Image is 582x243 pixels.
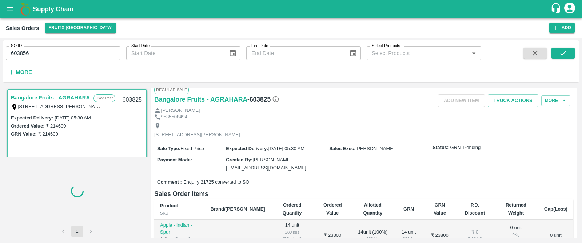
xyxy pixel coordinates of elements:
label: Ordered Value: [11,123,44,129]
button: page 1 [71,226,83,237]
span: Fixed Price [180,146,204,151]
label: Sales Exec : [329,146,355,151]
p: Apple - Indian - Spur [160,222,199,235]
div: 280 kgs (20kg/unit) [277,229,308,242]
img: logo [18,2,33,16]
a: Bangalore Fruits - AGRAHARA [154,94,247,105]
button: More [541,95,570,106]
p: [STREET_ADDRESS][PERSON_NAME] [154,132,240,138]
label: Start Date [131,43,150,49]
span: [DATE] 05:30 AM [268,146,304,151]
button: Choose date [346,46,360,60]
label: Select Products [372,43,400,49]
button: Add [549,23,575,33]
label: SO ID [11,43,22,49]
span: Regular Sale [154,85,189,94]
b: Supply Chain [33,5,73,13]
b: Allotted Quantity [363,202,382,216]
div: Sales Orders [6,23,39,33]
div: A-Open Septt. -6L [160,235,199,242]
div: 0 Kg [499,231,532,238]
input: Select Products [369,48,467,58]
b: Brand/[PERSON_NAME] [210,206,265,212]
div: 14 unit ( 100 %) [358,229,388,242]
div: ₹ 0 / Unit [462,235,488,242]
label: Expected Delivery : [11,115,53,121]
h6: Sales Order Items [154,189,573,199]
label: ₹ 214600 [38,131,58,137]
label: Expected Delivery : [226,146,268,151]
b: GRN [403,206,414,212]
button: open drawer [1,1,18,17]
button: Select DC [45,23,116,33]
span: GRN_Pending [450,144,481,151]
label: Sale Type : [157,146,180,151]
span: Enquiry 21725 converted to SO [183,179,249,186]
strong: More [16,69,32,75]
div: 280 Kg [400,235,418,242]
div: SKU [160,210,199,216]
div: 280 Kg [358,235,388,242]
h6: - 603825 [247,94,279,105]
label: ₹ 214600 [46,123,66,129]
label: [STREET_ADDRESS][PERSON_NAME] [18,103,104,109]
b: Gap(Loss) [544,206,567,212]
input: Enter SO ID [6,46,120,60]
div: 14 unit [400,229,418,242]
b: Ordered Quantity [283,202,302,216]
button: More [6,66,34,78]
p: [PERSON_NAME] [161,107,200,114]
nav: pagination navigation [56,226,98,237]
a: Supply Chain [33,4,550,14]
label: Comment : [157,179,182,186]
div: ₹ 0 [462,229,488,236]
b: P.D. Discount [465,202,485,216]
label: End Date [251,43,268,49]
button: Open [469,48,478,58]
p: Fixed Price [93,94,115,102]
button: Truck Actions [488,94,538,107]
div: 603825 [118,91,146,109]
p: 9535508494 [161,114,187,121]
b: GRN Value [434,202,446,216]
b: Ordered Value [323,202,342,216]
label: [DATE] 05:30 AM [55,115,91,121]
span: [PERSON_NAME][EMAIL_ADDRESS][DOMAIN_NAME] [226,157,306,171]
div: customer-support [550,3,563,16]
div: account of current user [563,1,576,17]
span: [PERSON_NAME] [356,146,395,151]
b: Product [160,203,178,208]
b: Returned Weight [506,202,526,216]
label: Status: [432,144,449,151]
input: Start Date [126,46,223,60]
label: GRN Value: [11,131,37,137]
input: End Date [246,46,343,60]
label: Payment Mode : [157,157,192,162]
a: Bangalore Fruits - AGRAHARA [11,93,90,102]
label: Created By : [226,157,252,162]
button: Choose date [226,46,240,60]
